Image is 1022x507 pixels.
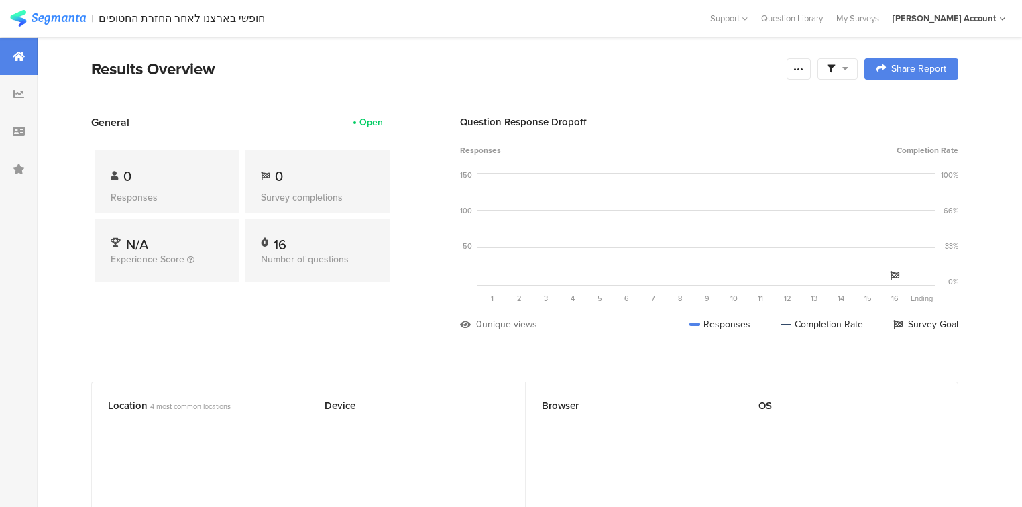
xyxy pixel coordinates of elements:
[542,398,703,413] div: Browser
[460,115,958,129] div: Question Response Dropoff
[893,317,958,331] div: Survey Goal
[460,170,472,180] div: 150
[91,11,93,26] div: |
[460,144,501,156] span: Responses
[689,317,750,331] div: Responses
[463,241,472,251] div: 50
[482,317,537,331] div: unique views
[891,64,946,74] span: Share Report
[730,293,738,304] span: 10
[544,293,548,304] span: 3
[325,398,486,413] div: Device
[517,293,522,304] span: 2
[948,276,958,287] div: 0%
[890,271,899,280] i: Survey Goal
[651,293,655,304] span: 7
[754,12,830,25] a: Question Library
[781,317,863,331] div: Completion Rate
[123,166,131,186] span: 0
[705,293,709,304] span: 9
[571,293,575,304] span: 4
[944,205,958,216] div: 66%
[945,241,958,251] div: 33%
[261,190,374,205] div: Survey completions
[476,317,482,331] div: 0
[864,293,872,304] span: 15
[108,398,270,413] div: Location
[150,401,231,412] span: 4 most common locations
[111,252,184,266] span: Experience Score
[261,252,349,266] span: Number of questions
[598,293,602,304] span: 5
[126,235,148,255] span: N/A
[274,235,286,248] div: 16
[893,12,996,25] div: [PERSON_NAME] Account
[784,293,791,304] span: 12
[460,205,472,216] div: 100
[678,293,682,304] span: 8
[830,12,886,25] a: My Surveys
[491,293,494,304] span: 1
[624,293,629,304] span: 6
[91,57,780,81] div: Results Overview
[941,170,958,180] div: 100%
[758,293,763,304] span: 11
[10,10,86,27] img: segmanta logo
[758,398,919,413] div: OS
[111,190,223,205] div: Responses
[908,293,935,304] div: Ending
[710,8,748,29] div: Support
[91,115,129,130] span: General
[99,12,265,25] div: חופשי בארצנו לאחר החזרת החטופים
[897,144,958,156] span: Completion Rate
[891,293,899,304] span: 16
[811,293,817,304] span: 13
[359,115,383,129] div: Open
[838,293,844,304] span: 14
[275,166,283,186] span: 0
